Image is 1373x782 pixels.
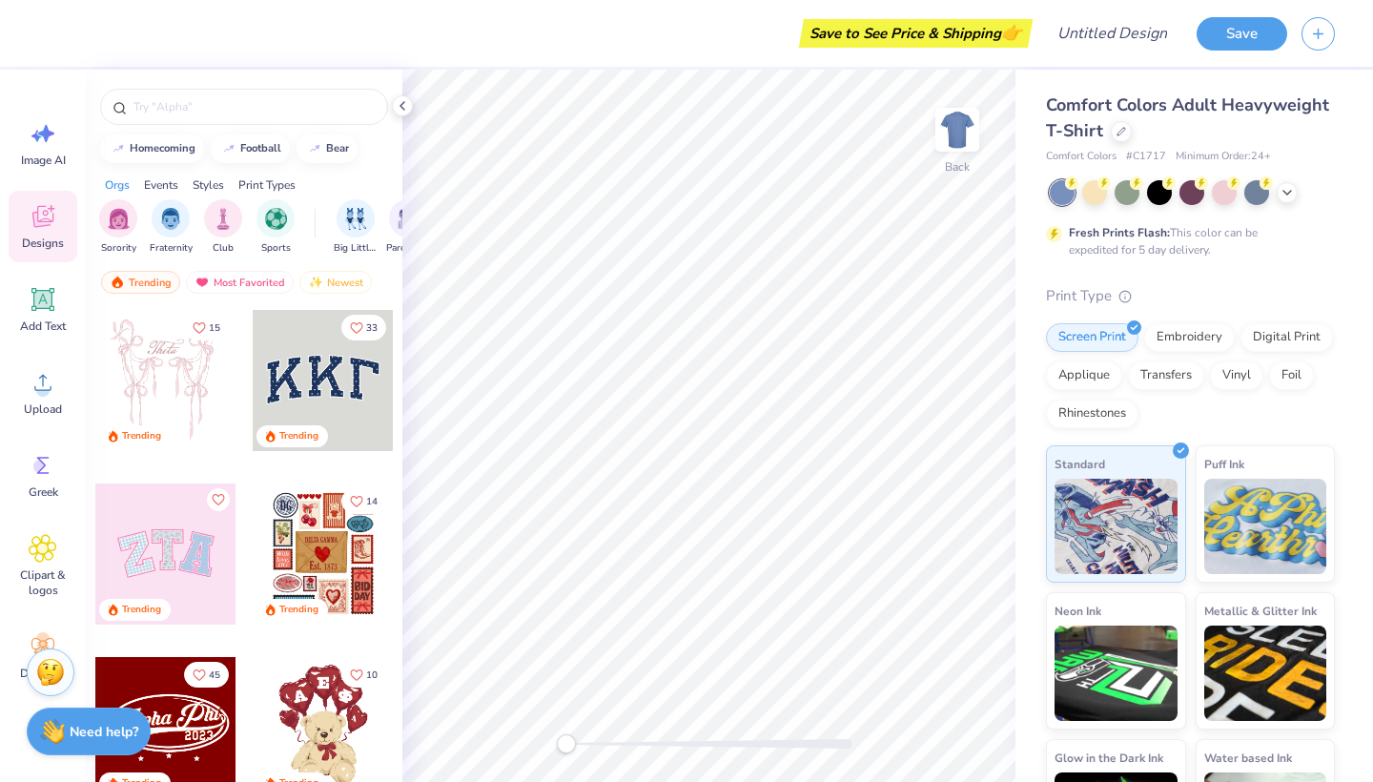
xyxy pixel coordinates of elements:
[557,734,576,753] div: Accessibility label
[1055,626,1178,721] img: Neon Ink
[345,208,366,230] img: Big Little Reveal Image
[1197,17,1287,51] button: Save
[256,199,295,256] div: filter for Sports
[1176,149,1271,165] span: Minimum Order: 24 +
[1055,454,1105,474] span: Standard
[1069,224,1303,258] div: This color can be expedited for 5 day delivery.
[204,199,242,256] button: filter button
[209,323,220,333] span: 15
[186,271,294,294] div: Most Favorited
[21,153,66,168] span: Image AI
[299,271,372,294] div: Newest
[1240,323,1333,352] div: Digital Print
[366,497,378,506] span: 14
[1204,454,1244,474] span: Puff Ink
[334,241,378,256] span: Big Little Reveal
[366,670,378,680] span: 10
[111,143,126,154] img: trend_line.gif
[256,199,295,256] button: filter button
[101,241,136,256] span: Sorority
[101,271,180,294] div: Trending
[240,143,281,154] div: football
[184,662,229,688] button: Like
[334,199,378,256] div: filter for Big Little Reveal
[1204,626,1327,721] img: Metallic & Glitter Ink
[110,276,125,289] img: trending.gif
[204,199,242,256] div: filter for Club
[105,176,130,194] div: Orgs
[99,199,137,256] button: filter button
[193,176,224,194] div: Styles
[132,97,376,116] input: Try "Alpha"
[207,488,230,511] button: Like
[279,603,318,617] div: Trending
[1055,748,1163,768] span: Glow in the Dark Ink
[334,199,378,256] button: filter button
[1046,361,1122,390] div: Applique
[297,134,358,163] button: bear
[804,19,1028,48] div: Save to See Price & Shipping
[1128,361,1204,390] div: Transfers
[938,111,976,149] img: Back
[398,208,420,230] img: Parent's Weekend Image
[1046,400,1138,428] div: Rhinestones
[99,199,137,256] div: filter for Sorority
[386,199,430,256] button: filter button
[265,208,287,230] img: Sports Image
[279,429,318,443] div: Trending
[1069,225,1170,240] strong: Fresh Prints Flash:
[11,567,74,598] span: Clipart & logos
[160,208,181,230] img: Fraternity Image
[1001,21,1022,44] span: 👉
[195,276,210,289] img: most_fav.gif
[326,143,349,154] div: bear
[1055,479,1178,574] img: Standard
[386,199,430,256] div: filter for Parent's Weekend
[184,315,229,340] button: Like
[1204,601,1317,621] span: Metallic & Glitter Ink
[1269,361,1314,390] div: Foil
[213,208,234,230] img: Club Image
[341,662,386,688] button: Like
[150,199,193,256] button: filter button
[1046,285,1335,307] div: Print Type
[221,143,236,154] img: trend_line.gif
[70,723,138,741] strong: Need help?
[307,143,322,154] img: trend_line.gif
[1144,323,1235,352] div: Embroidery
[20,319,66,334] span: Add Text
[122,603,161,617] div: Trending
[261,241,291,256] span: Sports
[1126,149,1166,165] span: # C1717
[211,134,290,163] button: football
[150,241,193,256] span: Fraternity
[386,241,430,256] span: Parent's Weekend
[341,315,386,340] button: Like
[24,401,62,417] span: Upload
[238,176,296,194] div: Print Types
[1046,93,1329,142] span: Comfort Colors Adult Heavyweight T-Shirt
[1204,748,1292,768] span: Water based Ink
[29,484,58,500] span: Greek
[20,666,66,681] span: Decorate
[341,488,386,514] button: Like
[122,429,161,443] div: Trending
[1055,601,1101,621] span: Neon Ink
[1046,149,1117,165] span: Comfort Colors
[945,158,970,175] div: Back
[108,208,130,230] img: Sorority Image
[1204,479,1327,574] img: Puff Ink
[213,241,234,256] span: Club
[1042,14,1182,52] input: Untitled Design
[308,276,323,289] img: newest.gif
[144,176,178,194] div: Events
[22,236,64,251] span: Designs
[150,199,193,256] div: filter for Fraternity
[1210,361,1263,390] div: Vinyl
[1046,323,1138,352] div: Screen Print
[130,143,195,154] div: homecoming
[209,670,220,680] span: 45
[100,134,204,163] button: homecoming
[366,323,378,333] span: 33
